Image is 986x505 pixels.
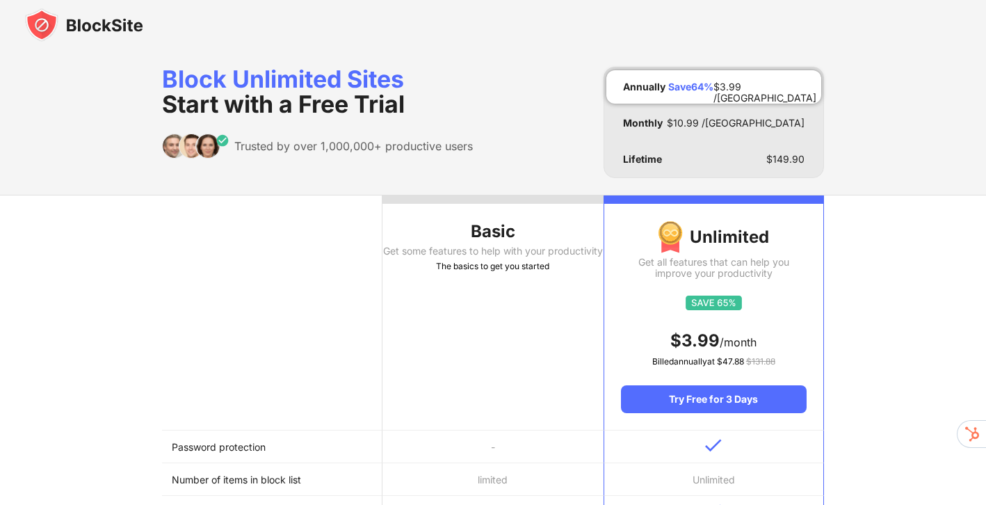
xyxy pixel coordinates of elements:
[382,431,603,463] td: -
[668,81,713,93] div: Save 64 %
[746,356,775,367] span: $ 131.88
[382,259,603,273] div: The basics to get you started
[25,8,143,42] img: blocksite-icon-black.svg
[621,221,807,254] div: Unlimited
[667,118,805,129] div: $ 10.99 /[GEOGRAPHIC_DATA]
[670,330,720,351] span: $ 3.99
[234,139,473,153] div: Trusted by over 1,000,000+ productive users
[623,81,665,93] div: Annually
[621,330,807,352] div: /month
[382,246,603,257] div: Get some features to help with your productivity
[382,463,603,496] td: limited
[162,90,405,118] span: Start with a Free Trial
[162,67,473,117] div: Block Unlimited Sites
[621,355,807,369] div: Billed annually at $ 47.88
[162,134,229,159] img: trusted-by.svg
[713,81,816,93] div: $ 3.99 /[GEOGRAPHIC_DATA]
[162,431,382,463] td: Password protection
[621,385,807,413] div: Try Free for 3 Days
[766,154,805,165] div: $ 149.90
[623,118,663,129] div: Monthly
[705,439,722,452] img: v-blue.svg
[162,463,382,496] td: Number of items in block list
[658,221,683,254] img: img-premium-medal
[382,221,603,243] div: Basic
[686,296,742,310] img: save65.svg
[621,257,807,279] div: Get all features that can help you improve your productivity
[604,463,824,496] td: Unlimited
[623,154,662,165] div: Lifetime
